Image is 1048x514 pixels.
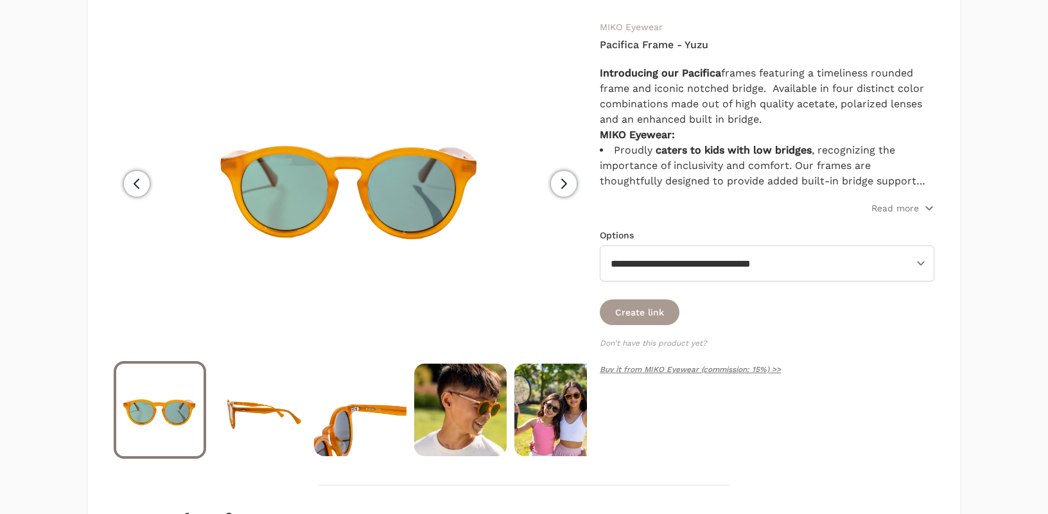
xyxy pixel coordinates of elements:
[600,67,721,79] strong: Introducing our Pacifica
[600,230,634,240] label: Options
[600,299,679,325] button: Create link
[614,144,652,156] span: Proudly
[600,22,663,32] a: MIKO Eyewear
[871,202,934,215] button: Read more
[600,144,925,187] span: , recognizing the importance of inclusivity and comfort. Our frames are thoughtfully designed to ...
[600,128,675,141] strong: MIKO Eyewear:
[600,37,934,53] h4: Pacifica Frame - Yuzu
[871,202,919,215] p: Read more
[600,66,934,127] p: frames featuring a timeliness rounded frame and iconic notched bridge. Available in four distinct...
[600,365,781,374] a: Buy it from MIKO Eyewear (commission: 15%) >>
[652,144,812,156] b: caters to kids with low bridges
[600,338,934,348] p: Don't have this product yet?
